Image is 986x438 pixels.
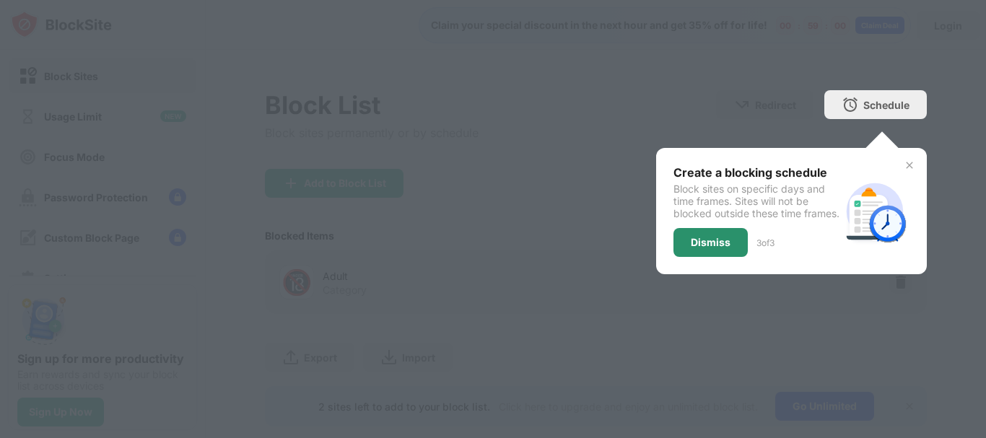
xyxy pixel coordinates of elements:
div: Create a blocking schedule [673,165,840,180]
div: Schedule [863,99,909,111]
div: Block sites on specific days and time frames. Sites will not be blocked outside these time frames. [673,183,840,219]
div: Dismiss [691,237,730,248]
img: x-button.svg [904,159,915,171]
img: schedule.svg [840,177,909,246]
div: 3 of 3 [756,237,775,248]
